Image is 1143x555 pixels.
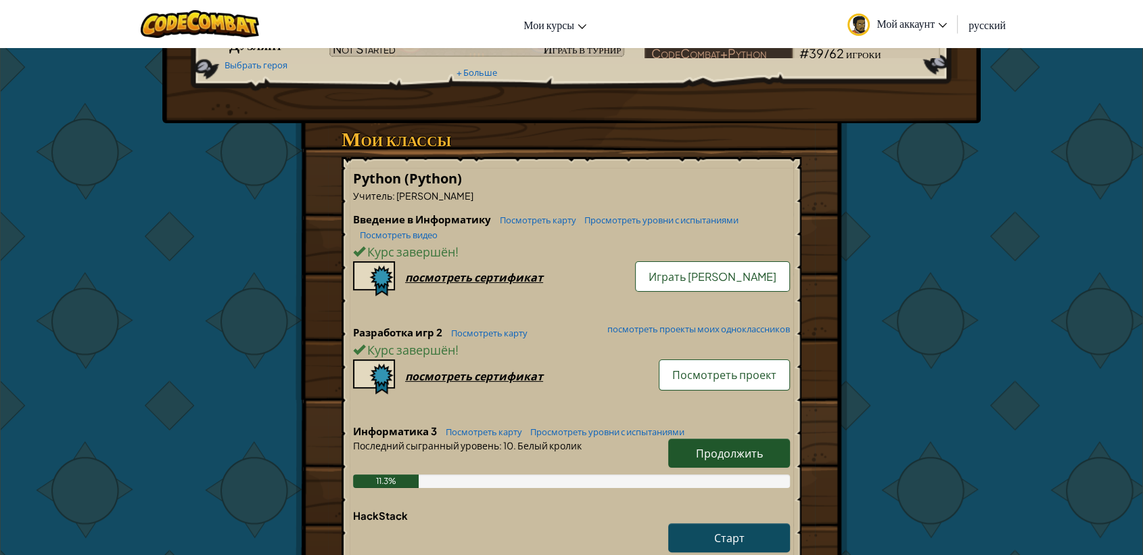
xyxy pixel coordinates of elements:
a: посмотреть сертификат [353,369,543,383]
span: ! [455,342,459,357]
span: Python [353,169,404,187]
span: Информатика 3 [353,424,439,437]
a: Просмотреть уровни с испытаниями [578,215,739,225]
img: CodeCombat logo [141,10,259,38]
div: посмотреть сертификат [405,270,543,284]
a: Посмотреть карту [493,215,576,225]
span: (Python) [404,169,462,187]
a: посмотреть сертификат [353,270,543,284]
span: Учитель [353,190,392,202]
a: Просмотреть уровни с испытаниями [523,426,684,437]
span: Посмотреть проект [672,368,776,382]
span: : [392,190,395,202]
span: Последний сыгранный уровень [353,439,499,451]
img: certificate-icon.png [353,261,395,296]
span: 39 [809,45,824,61]
a: Посмотреть карту [439,426,522,437]
a: Мои курсы [517,6,593,43]
div: CodeCombat+Python [645,41,792,67]
a: посмотреть проекты моих одноклассников [601,325,790,334]
span: Играть [PERSON_NAME] [649,269,776,284]
a: + Больше [457,67,497,78]
span: Not Started [333,41,396,56]
a: русский [962,6,1012,43]
a: Мой аккаунт [841,3,954,45]
span: [PERSON_NAME] [395,190,473,202]
img: certificate-icon.png [353,359,395,395]
a: CodeCombat+Python#39/62игроки [645,54,940,70]
span: русский [969,18,1006,32]
h3: Мои классы [342,123,801,154]
span: Старт [714,531,745,545]
span: HackStack [353,509,408,522]
a: Посмотреть карту [444,328,528,338]
span: 10. [502,439,516,451]
a: Посмотреть видео [353,229,438,240]
img: avatar [847,14,870,36]
span: Разработка игр 2 [353,326,444,338]
span: Продолжить [696,446,763,460]
span: ! [455,244,459,259]
div: посмотреть сертификат [405,369,543,383]
span: : [499,439,502,451]
span: / [824,45,829,61]
span: Курс завершён [365,342,455,357]
span: Мой аккаунт [877,16,947,30]
span: Играть в турнир [544,41,622,56]
div: 11.3% [353,474,419,488]
span: Белый кролик [516,439,582,451]
span: # [799,45,809,61]
span: игроки [846,45,881,61]
span: 62 [829,45,844,61]
span: Введение в Информатику [353,213,493,225]
a: Старт [668,523,790,552]
span: Мои курсы [523,18,574,32]
span: Курс завершён [365,244,455,259]
a: Выбрать героя [225,60,287,70]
